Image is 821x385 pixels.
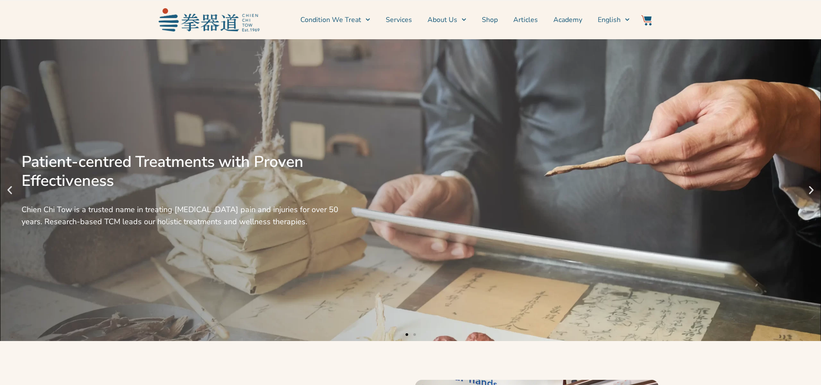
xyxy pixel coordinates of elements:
[300,9,370,31] a: Condition We Treat
[264,9,630,31] nav: Menu
[428,9,466,31] a: About Us
[386,9,412,31] a: Services
[806,185,817,196] div: Next slide
[553,9,582,31] a: Academy
[22,153,340,191] div: Patient-centred Treatments with Proven Effectiveness
[641,15,652,25] img: Website Icon-03
[482,9,498,31] a: Shop
[4,185,15,196] div: Previous slide
[598,9,630,31] a: English
[22,203,340,228] div: Chien Chi Tow is a trusted name in treating [MEDICAL_DATA] pain and injuries for over 50 years. R...
[513,9,538,31] a: Articles
[413,333,416,336] span: Go to slide 2
[598,15,621,25] span: English
[406,333,408,336] span: Go to slide 1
